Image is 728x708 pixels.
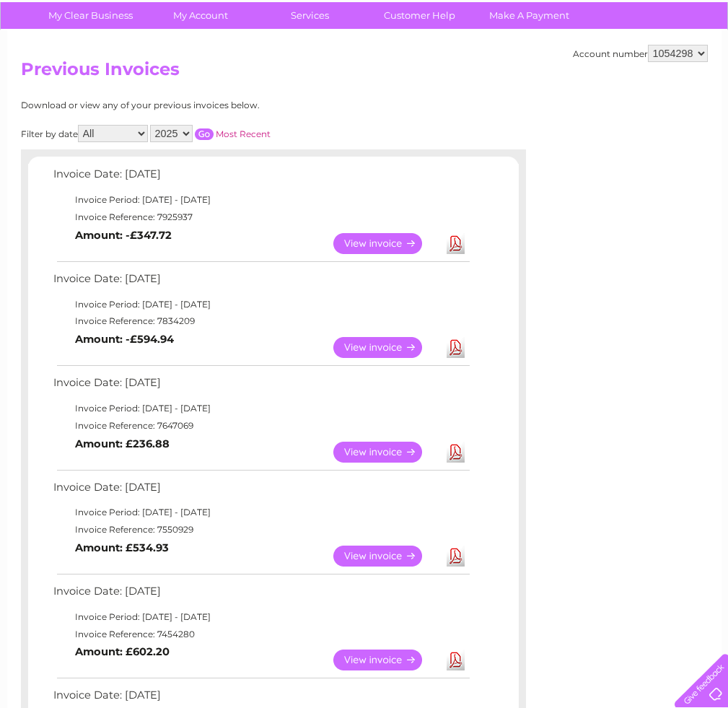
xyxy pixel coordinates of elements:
[551,61,594,72] a: Telecoms
[456,7,556,25] a: 0333 014 3131
[333,233,439,254] a: View
[216,128,271,139] a: Most Recent
[25,38,99,82] img: logo.png
[470,2,589,29] a: Make A Payment
[75,541,169,554] b: Amount: £534.93
[680,61,714,72] a: Log out
[21,125,400,142] div: Filter by date
[474,61,501,72] a: Water
[447,546,465,567] a: Download
[602,61,623,72] a: Blog
[50,521,472,538] td: Invoice Reference: 7550929
[31,2,150,29] a: My Clear Business
[75,437,170,450] b: Amount: £236.88
[50,582,472,608] td: Invoice Date: [DATE]
[75,645,170,658] b: Amount: £602.20
[50,373,472,400] td: Invoice Date: [DATE]
[50,191,472,209] td: Invoice Period: [DATE] - [DATE]
[21,59,708,87] h2: Previous Invoices
[447,442,465,463] a: Download
[50,626,472,643] td: Invoice Reference: 7454280
[447,233,465,254] a: Download
[75,229,172,242] b: Amount: -£347.72
[50,296,472,313] td: Invoice Period: [DATE] - [DATE]
[333,650,439,670] a: View
[24,8,706,70] div: Clear Business is a trading name of Verastar Limited (registered in [GEOGRAPHIC_DATA] No. 3667643...
[141,2,260,29] a: My Account
[447,650,465,670] a: Download
[573,45,708,62] div: Account number
[50,313,472,330] td: Invoice Reference: 7834209
[510,61,542,72] a: Energy
[50,269,472,296] td: Invoice Date: [DATE]
[50,400,472,417] td: Invoice Period: [DATE] - [DATE]
[333,442,439,463] a: View
[50,417,472,434] td: Invoice Reference: 7647069
[21,100,400,110] div: Download or view any of your previous invoices below.
[360,2,479,29] a: Customer Help
[50,209,472,226] td: Invoice Reference: 7925937
[50,478,472,504] td: Invoice Date: [DATE]
[50,165,472,191] td: Invoice Date: [DATE]
[250,2,369,29] a: Services
[50,504,472,521] td: Invoice Period: [DATE] - [DATE]
[333,337,439,358] a: View
[75,333,174,346] b: Amount: -£594.94
[632,61,667,72] a: Contact
[50,608,472,626] td: Invoice Period: [DATE] - [DATE]
[333,546,439,567] a: View
[447,337,465,358] a: Download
